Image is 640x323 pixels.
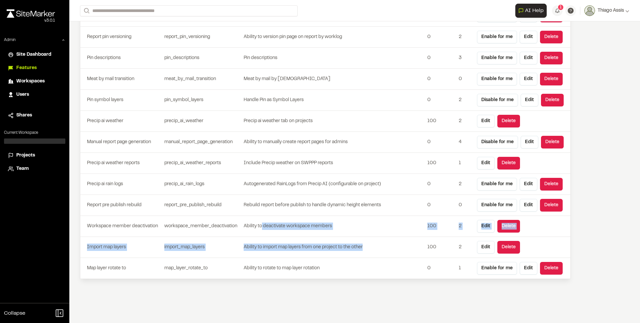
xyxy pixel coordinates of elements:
[456,111,474,132] td: 2
[456,216,474,237] td: 2
[162,111,243,132] td: precip_ai_weather
[7,18,55,24] div: Oh geez...please don't...
[80,153,162,174] td: Precip ai weather reports
[477,199,517,212] button: Enable for me
[8,152,61,159] a: Projects
[80,237,162,258] td: Import map layers
[598,7,624,14] span: Thiago Assis
[456,258,474,279] td: 1
[560,4,562,10] span: 1
[425,27,456,48] td: 0
[520,178,537,191] button: Edit
[520,199,537,212] button: Edit
[540,178,563,191] button: Delete
[497,220,520,233] button: Delete
[520,52,537,64] button: Edit
[425,153,456,174] td: 100
[456,132,474,153] td: 4
[8,91,61,98] a: Users
[162,48,243,69] td: pin_descriptions
[552,5,563,16] button: 1
[243,111,425,132] td: Precip ai weather tab on projects
[477,73,517,85] button: Enable for me
[162,195,243,216] td: report_pre_publish_rebuild
[456,48,474,69] td: 3
[520,262,537,275] button: Edit
[16,112,32,119] span: Shares
[425,48,456,69] td: 0
[243,216,425,237] td: Ability to deactivate workspace members
[243,258,425,279] td: Ability to rotate to map layer rotation
[520,31,537,43] button: Edit
[477,136,518,148] button: Disable for me
[80,195,162,216] td: Report pre publish rebuild
[584,5,595,16] img: User
[477,157,495,170] button: Edit
[4,130,65,136] p: Current Workspace
[4,309,25,317] span: Collapse
[521,136,538,148] button: Edit
[520,73,537,85] button: Edit
[425,195,456,216] td: 0
[541,94,564,106] button: Delete
[162,69,243,90] td: meat_by_mail_transition
[16,78,45,85] span: Workspaces
[8,78,61,85] a: Workspaces
[425,174,456,195] td: 0
[162,237,243,258] td: import_map_layers
[540,52,563,64] button: Delete
[456,174,474,195] td: 2
[477,262,517,275] button: Enable for me
[80,132,162,153] td: Manual report page generation
[8,64,61,72] a: Features
[80,27,162,48] td: Report pin versioning
[456,90,474,111] td: 2
[497,157,520,170] button: Delete
[477,241,495,254] button: Edit
[8,51,61,58] a: Site Dashboard
[540,73,563,85] button: Delete
[425,132,456,153] td: 0
[515,4,547,18] button: Open AI Assistant
[16,152,35,159] span: Projects
[477,178,517,191] button: Enable for me
[7,9,55,18] img: rebrand.png
[8,165,61,173] a: Team
[162,153,243,174] td: precip_ai_weather_reports
[243,153,425,174] td: Include Precip weather on SWPPP reports
[425,216,456,237] td: 100
[540,31,563,43] button: Delete
[425,90,456,111] td: 0
[16,51,51,58] span: Site Dashboard
[243,195,425,216] td: Rebuild report before publish to handle dynamic height elements
[162,132,243,153] td: manual_report_page_generation
[243,132,425,153] td: Ability to manually create report pages for admins
[162,258,243,279] td: map_layer_rotate_to
[456,153,474,174] td: 1
[477,31,517,43] button: Enable for me
[4,37,16,43] p: Admin
[80,258,162,279] td: Map layer rotate to
[425,258,456,279] td: 0
[477,52,517,64] button: Enable for me
[162,216,243,237] td: workspace_member_deactivation
[525,7,544,15] span: AI Help
[80,90,162,111] td: Pin symbol layers
[477,94,518,106] button: Disable for me
[497,115,520,127] button: Delete
[243,90,425,111] td: Handle Pin as Symbol Layers
[80,216,162,237] td: Workspace member deactivation
[515,4,549,18] div: Open AI Assistant
[456,69,474,90] td: 0
[80,111,162,132] td: Precip ai weather
[243,27,425,48] td: Ability to version pin page on report by worklog
[541,136,564,148] button: Delete
[80,69,162,90] td: Meat by mail transition
[540,262,563,275] button: Delete
[80,5,92,16] button: Search
[8,112,61,119] a: Shares
[521,94,538,106] button: Edit
[243,237,425,258] td: Ability to import map layers from one project to the other
[477,115,495,127] button: Edit
[16,64,37,72] span: Features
